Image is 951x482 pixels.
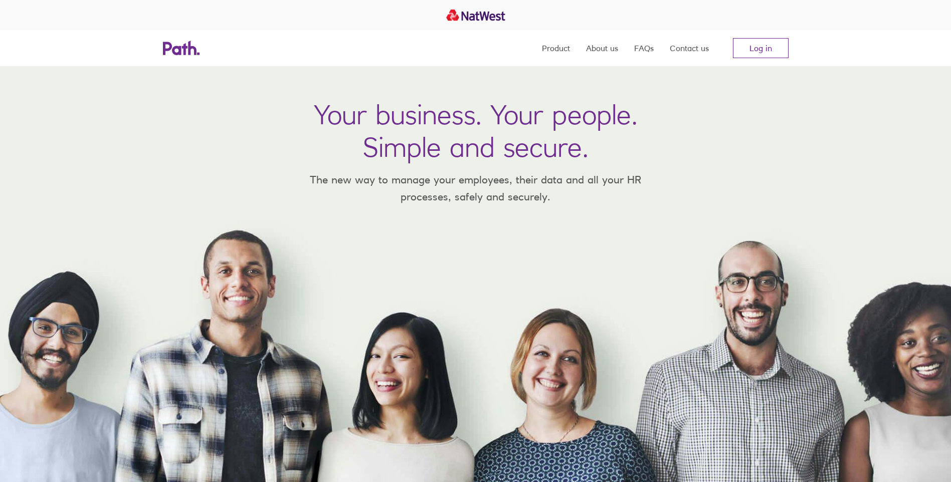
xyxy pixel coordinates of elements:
a: Log in [733,38,789,58]
a: Contact us [670,30,709,66]
h1: Your business. Your people. Simple and secure. [314,98,638,163]
a: FAQs [634,30,654,66]
a: About us [586,30,618,66]
p: The new way to manage your employees, their data and all your HR processes, safely and securely. [295,171,656,205]
a: Product [542,30,570,66]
